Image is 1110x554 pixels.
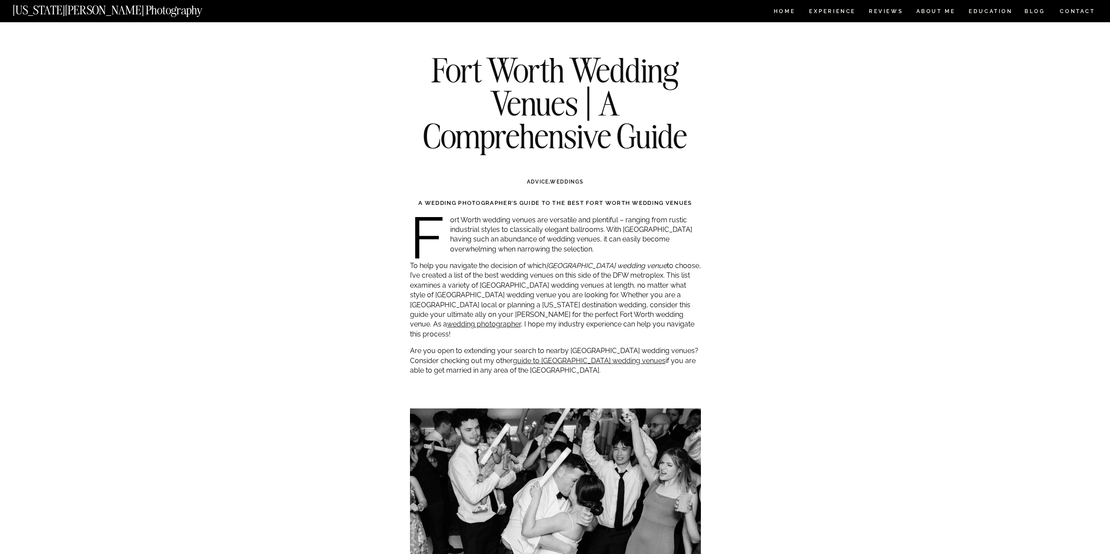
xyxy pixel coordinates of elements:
[1025,9,1045,16] a: BLOG
[550,179,583,185] a: WEDDINGS
[546,262,667,270] em: [GEOGRAPHIC_DATA] wedding venue
[968,9,1014,16] a: EDUCATION
[397,54,714,153] h1: Fort Worth Wedding Venues | A Comprehensive Guide
[428,178,682,186] h3: ,
[869,9,902,16] a: REVIEWS
[916,9,956,16] a: ABOUT ME
[13,4,232,12] a: [US_STATE][PERSON_NAME] Photography
[418,200,692,206] strong: A WEDDING PHOTOGRAPHER’S GUIDE TO THE BEST FORT WORTH WEDDING VENUES
[527,179,549,185] a: ADVICE
[809,9,855,16] a: Experience
[447,320,521,328] a: wedding photographer
[410,215,701,255] p: Fort Worth wedding venues are versatile and plentiful – ranging from rustic industrial styles to ...
[410,261,701,339] p: To help you navigate the decision of which to choose, I’ve created a list of the best wedding ven...
[513,357,666,365] a: guide to [GEOGRAPHIC_DATA] wedding venues
[410,346,701,375] p: Are you open to extending your search to nearby [GEOGRAPHIC_DATA] wedding venues? Consider checki...
[772,9,797,16] a: HOME
[1059,7,1096,16] a: CONTACT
